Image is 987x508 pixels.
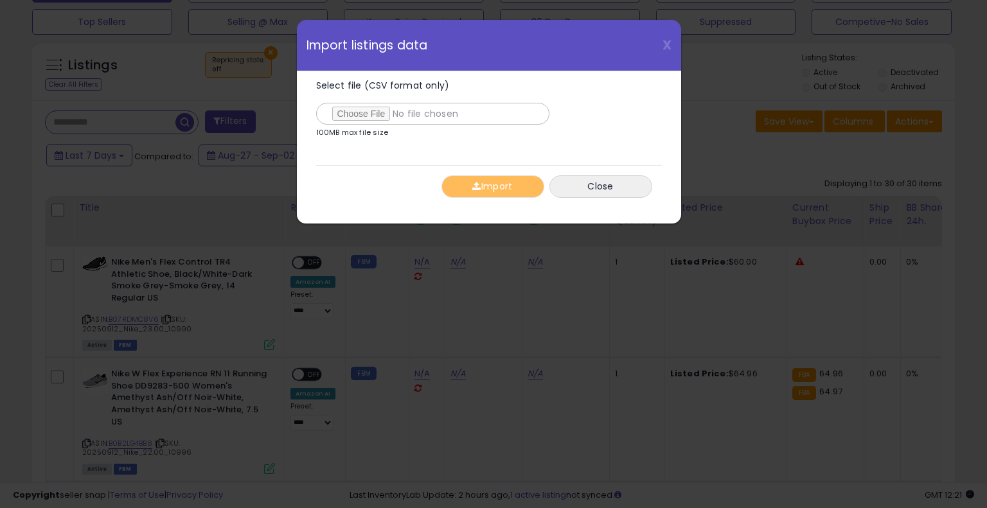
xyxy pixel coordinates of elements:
span: X [662,36,671,54]
button: Import [441,175,544,198]
button: Close [549,175,652,198]
span: Import listings data [307,39,428,51]
span: Select file (CSV format only) [316,79,450,92]
p: 100MB max file size [316,129,389,136]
